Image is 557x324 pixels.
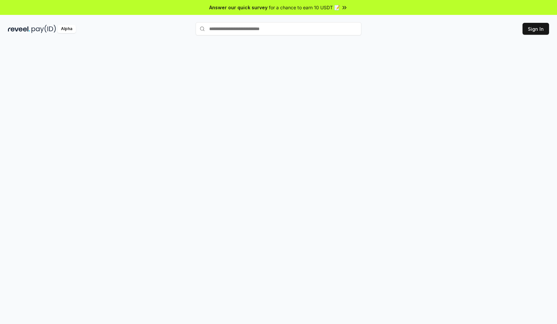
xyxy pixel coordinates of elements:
[57,25,76,33] div: Alpha
[269,4,340,11] span: for a chance to earn 10 USDT 📝
[31,25,56,33] img: pay_id
[8,25,30,33] img: reveel_dark
[523,23,549,35] button: Sign In
[209,4,268,11] span: Answer our quick survey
